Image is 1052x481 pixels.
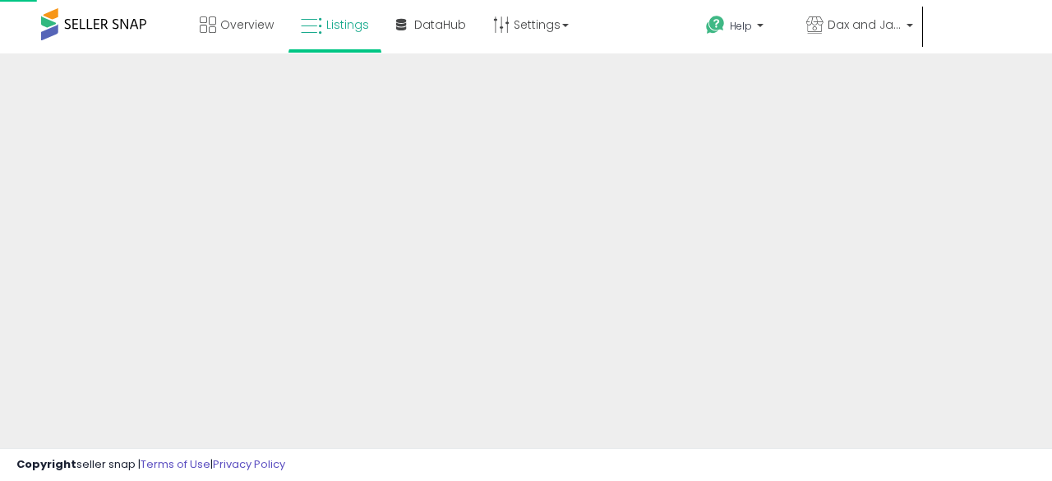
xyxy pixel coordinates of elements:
[414,16,466,33] span: DataHub
[220,16,274,33] span: Overview
[16,457,285,473] div: seller snap | |
[705,15,726,35] i: Get Help
[730,19,752,33] span: Help
[16,456,76,472] strong: Copyright
[213,456,285,472] a: Privacy Policy
[828,16,902,33] span: Dax and Jade Co.
[141,456,210,472] a: Terms of Use
[693,2,791,53] a: Help
[326,16,369,33] span: Listings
